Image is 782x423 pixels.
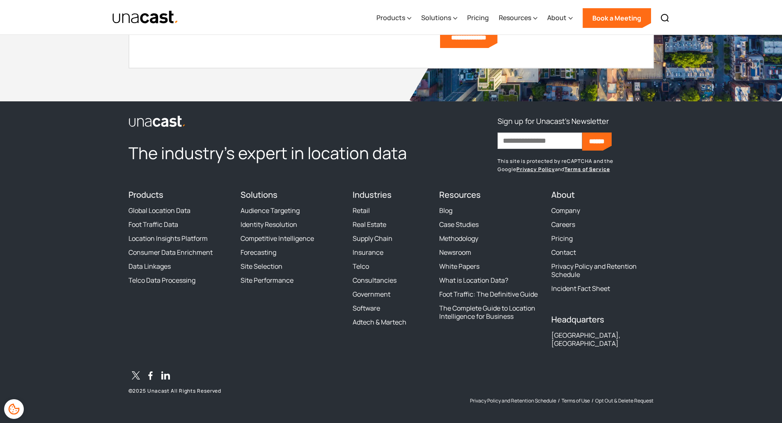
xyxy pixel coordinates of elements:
[128,220,178,229] a: Foot Traffic Data
[439,234,478,242] a: Methodology
[467,1,489,35] a: Pricing
[547,1,573,35] div: About
[551,262,654,279] a: Privacy Policy and Retention Schedule
[421,13,451,23] div: Solutions
[592,398,594,404] div: /
[516,166,555,173] a: Privacy Policy
[551,331,654,348] div: [GEOGRAPHIC_DATA], [GEOGRAPHIC_DATA]
[353,220,386,229] a: Real Estate
[128,262,171,270] a: Data Linkages
[439,262,479,270] a: White Papers
[158,370,173,384] a: LinkedIn
[353,290,390,298] a: Government
[353,234,392,242] a: Supply Chain
[241,276,294,284] a: Site Performance
[551,234,573,242] a: Pricing
[128,189,163,200] a: Products
[551,248,576,256] a: Contact
[112,10,179,25] a: home
[112,10,179,25] img: Unacast text logo
[4,399,24,419] div: Cookie Preferences
[241,220,297,229] a: Identity Resolution
[353,304,380,312] a: Software
[551,284,610,293] a: Incident Fact Sheet
[439,220,479,229] a: Case Studies
[564,166,610,173] a: Terms of Service
[551,220,575,229] a: Careers
[551,206,580,215] a: Company
[562,398,590,404] a: Terms of Use
[558,398,560,404] div: /
[551,190,654,200] h4: About
[353,248,383,256] a: Insurance
[499,1,537,35] div: Resources
[353,206,370,215] a: Retail
[376,1,411,35] div: Products
[660,13,670,23] img: Search icon
[439,276,508,284] a: What is Location Data?
[595,398,654,404] a: Opt Out & Delete Request
[499,13,531,23] div: Resources
[128,276,195,284] a: Telco Data Processing
[498,157,654,174] p: This site is protected by reCAPTCHA and the Google and
[128,234,208,242] a: Location Insights Platform
[439,248,471,256] a: Newsroom
[128,115,186,128] img: Unacast logo
[439,190,541,200] h4: Resources
[143,370,158,384] a: Facebook
[128,370,143,384] a: Twitter / X
[376,13,405,23] div: Products
[241,189,277,200] a: Solutions
[439,304,541,320] a: The Complete Guide to Location Intelligence for Business
[547,13,566,23] div: About
[551,315,654,325] h4: Headquarters
[128,114,429,128] a: link to the homepage
[128,206,190,215] a: Global Location Data
[241,248,276,256] a: Forecasting
[582,8,651,28] a: Book a Meeting
[439,206,452,215] a: Blog
[128,248,213,256] a: Consumer Data Enrichment
[353,190,429,200] h4: Industries
[353,318,406,326] a: Adtech & Martech
[128,388,343,394] p: © 2025 Unacast All Rights Reserved
[241,234,314,242] a: Competitive Intelligence
[421,1,457,35] div: Solutions
[439,290,538,298] a: Foot Traffic: The Definitive Guide
[470,398,556,404] a: Privacy Policy and Retention Schedule
[128,142,429,164] h2: The industry’s expert in location data
[353,276,397,284] a: Consultancies
[498,114,609,128] h3: Sign up for Unacast's Newsletter
[241,206,300,215] a: Audience Targeting
[353,262,369,270] a: Telco
[241,262,282,270] a: Site Selection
